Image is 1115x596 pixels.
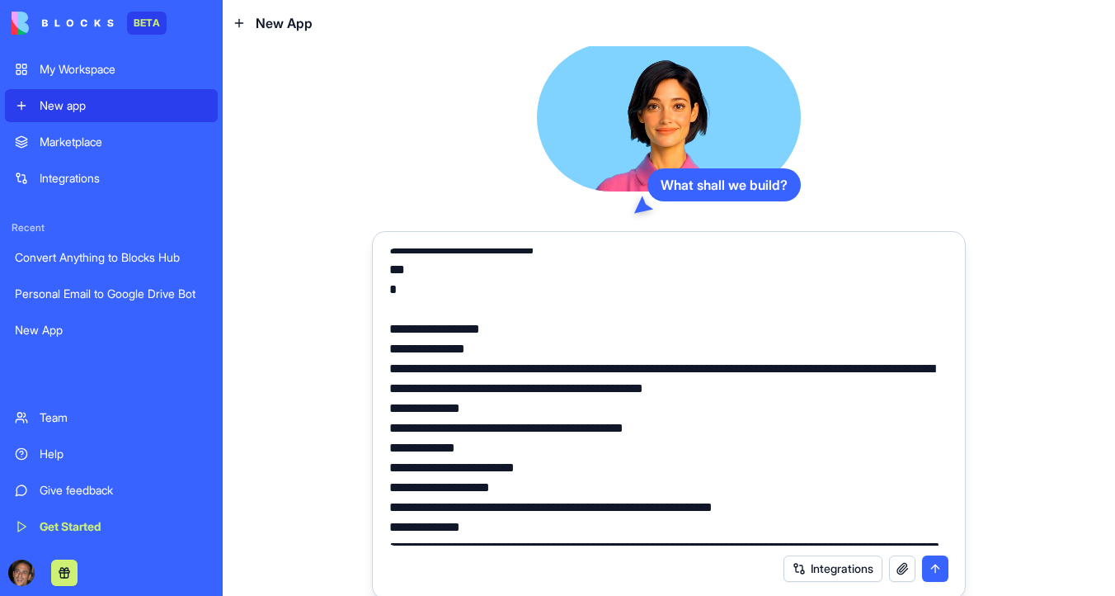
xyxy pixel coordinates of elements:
a: Convert Anything to Blocks Hub [5,241,218,274]
div: Marketplace [40,134,208,150]
div: Help [40,446,208,462]
div: New App [15,322,208,338]
div: Integrations [40,170,208,187]
a: Get Started [5,510,218,543]
div: Get Started [40,518,208,535]
div: My Workspace [40,61,208,78]
a: Help [5,438,218,471]
a: BETA [12,12,167,35]
a: New App [5,314,218,347]
a: Give feedback [5,474,218,507]
div: Personal Email to Google Drive Bot [15,286,208,302]
div: Give feedback [40,482,208,499]
a: Personal Email to Google Drive Bot [5,277,218,310]
span: New App [256,13,313,33]
span: Recent [5,221,218,234]
div: What shall we build? [647,168,801,201]
a: Marketplace [5,125,218,158]
a: Integrations [5,162,218,195]
img: ACg8ocKwlY-G7EnJG7p3bnYwdp_RyFFHyn9MlwQjYsG_56ZlydI1TXjL_Q=s96-c [8,560,35,586]
div: BETA [127,12,167,35]
a: New app [5,89,218,122]
div: New app [40,97,208,114]
a: Team [5,401,218,434]
div: Team [40,409,208,426]
div: Convert Anything to Blocks Hub [15,249,208,266]
button: Integrations [783,556,882,582]
img: logo [12,12,114,35]
a: My Workspace [5,53,218,86]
